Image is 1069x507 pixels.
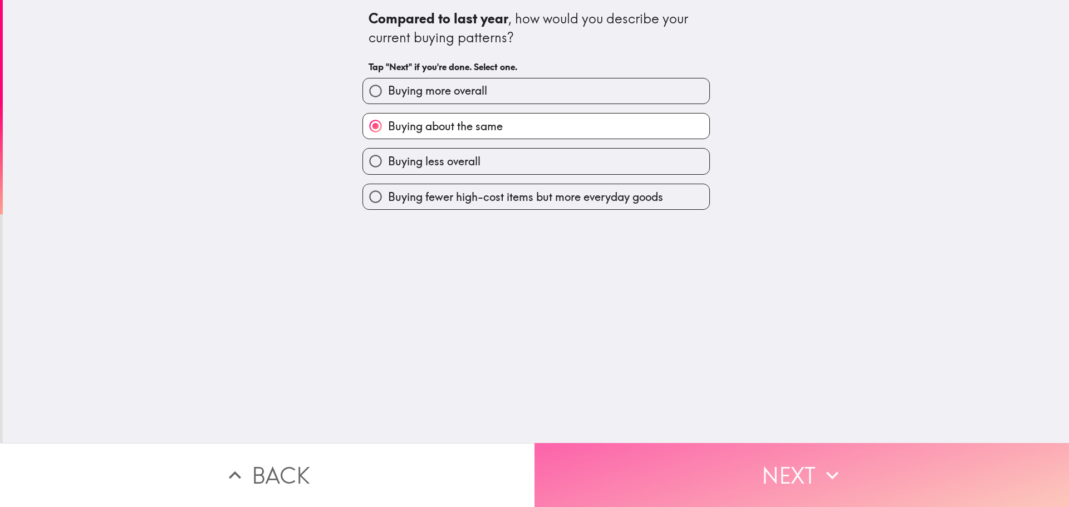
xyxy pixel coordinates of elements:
[363,114,709,139] button: Buying about the same
[388,119,503,134] span: Buying about the same
[388,154,480,169] span: Buying less overall
[369,10,508,27] b: Compared to last year
[363,78,709,104] button: Buying more overall
[369,61,704,73] h6: Tap "Next" if you're done. Select one.
[369,9,704,47] div: , how would you describe your current buying patterns?
[534,443,1069,507] button: Next
[363,149,709,174] button: Buying less overall
[363,184,709,209] button: Buying fewer high-cost items but more everyday goods
[388,83,487,99] span: Buying more overall
[388,189,663,205] span: Buying fewer high-cost items but more everyday goods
